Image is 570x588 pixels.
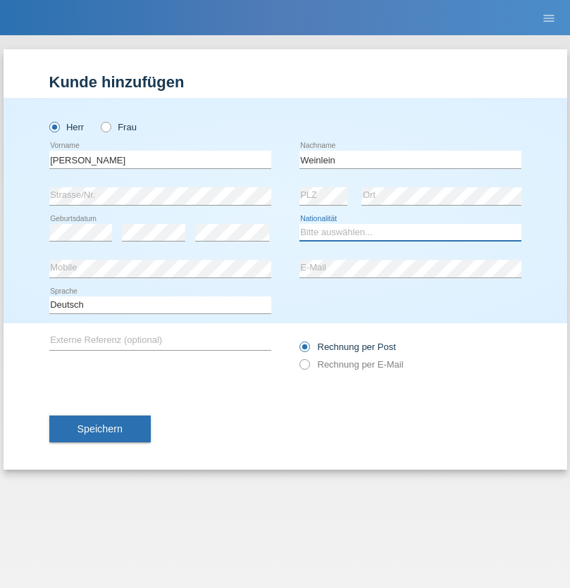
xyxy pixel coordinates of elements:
button: Speichern [49,415,151,442]
input: Herr [49,122,58,131]
label: Frau [101,122,137,132]
span: Speichern [78,423,123,434]
input: Rechnung per Post [299,342,309,359]
input: Frau [101,122,110,131]
a: menu [535,13,563,22]
i: menu [542,11,556,25]
label: Rechnung per E-Mail [299,359,404,370]
input: Rechnung per E-Mail [299,359,309,377]
label: Rechnung per Post [299,342,396,352]
h1: Kunde hinzufügen [49,73,521,91]
label: Herr [49,122,85,132]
